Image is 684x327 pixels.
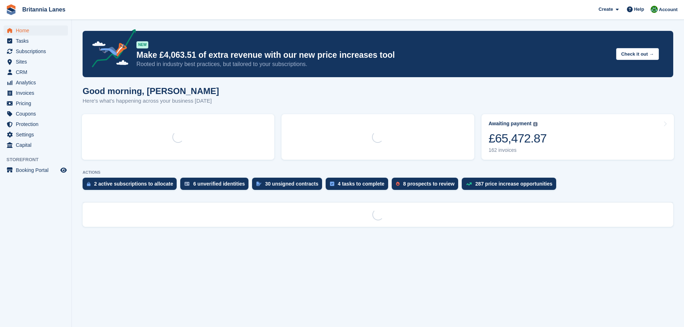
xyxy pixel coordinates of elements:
[16,119,59,129] span: Protection
[16,36,59,46] span: Tasks
[16,130,59,140] span: Settings
[4,109,68,119] a: menu
[634,6,644,13] span: Help
[489,121,532,127] div: Awaiting payment
[83,170,673,175] p: ACTIONS
[338,181,385,187] div: 4 tasks to complete
[466,182,472,186] img: price_increase_opportunities-93ffe204e8149a01c8c9dc8f82e8f89637d9d84a8eef4429ea346261dce0b2c0.svg
[403,181,455,187] div: 8 prospects to review
[16,67,59,77] span: CRM
[4,36,68,46] a: menu
[83,178,180,193] a: 2 active subscriptions to allocate
[16,165,59,175] span: Booking Portal
[59,166,68,174] a: Preview store
[193,181,245,187] div: 6 unverified identities
[83,97,219,105] p: Here's what's happening across your business [DATE]
[4,119,68,129] a: menu
[136,60,610,68] p: Rooted in industry best practices, but tailored to your subscriptions.
[16,25,59,36] span: Home
[83,86,219,96] h1: Good morning, [PERSON_NAME]
[16,88,59,98] span: Invoices
[481,114,674,160] a: Awaiting payment £65,472.87 162 invoices
[16,98,59,108] span: Pricing
[4,98,68,108] a: menu
[256,182,261,186] img: contract_signature_icon-13c848040528278c33f63329250d36e43548de30e8caae1d1a13099fd9432cc5.svg
[651,6,658,13] img: Matt Lane
[4,165,68,175] a: menu
[265,181,318,187] div: 30 unsigned contracts
[6,156,71,163] span: Storefront
[4,46,68,56] a: menu
[330,182,334,186] img: task-75834270c22a3079a89374b754ae025e5fb1db73e45f91037f5363f120a921f8.svg
[396,182,400,186] img: prospect-51fa495bee0391a8d652442698ab0144808aea92771e9ea1ae160a38d050c398.svg
[19,4,68,15] a: Britannia Lanes
[4,130,68,140] a: menu
[4,88,68,98] a: menu
[136,50,610,60] p: Make £4,063.51 of extra revenue with our new price increases tool
[616,48,659,60] button: Check it out →
[136,41,148,48] div: NEW
[6,4,17,15] img: stora-icon-8386f47178a22dfd0bd8f6a31ec36ba5ce8667c1dd55bd0f319d3a0aa187defe.svg
[16,78,59,88] span: Analytics
[599,6,613,13] span: Create
[659,6,678,13] span: Account
[489,131,547,146] div: £65,472.87
[533,122,538,126] img: icon-info-grey-7440780725fd019a000dd9b08b2336e03edf1995a4989e88bcd33f0948082b44.svg
[180,178,252,193] a: 6 unverified identities
[4,67,68,77] a: menu
[16,140,59,150] span: Capital
[252,178,326,193] a: 30 unsigned contracts
[87,182,90,186] img: active_subscription_to_allocate_icon-d502201f5373d7db506a760aba3b589e785aa758c864c3986d89f69b8ff3...
[462,178,560,193] a: 287 price increase opportunities
[475,181,553,187] div: 287 price increase opportunities
[86,29,136,70] img: price-adjustments-announcement-icon-8257ccfd72463d97f412b2fc003d46551f7dbcb40ab6d574587a9cd5c0d94...
[94,181,173,187] div: 2 active subscriptions to allocate
[185,182,190,186] img: verify_identity-adf6edd0f0f0b5bbfe63781bf79b02c33cf7c696d77639b501bdc392416b5a36.svg
[16,57,59,67] span: Sites
[489,147,547,153] div: 162 invoices
[4,25,68,36] a: menu
[16,109,59,119] span: Coupons
[392,178,462,193] a: 8 prospects to review
[4,78,68,88] a: menu
[16,46,59,56] span: Subscriptions
[326,178,392,193] a: 4 tasks to complete
[4,57,68,67] a: menu
[4,140,68,150] a: menu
